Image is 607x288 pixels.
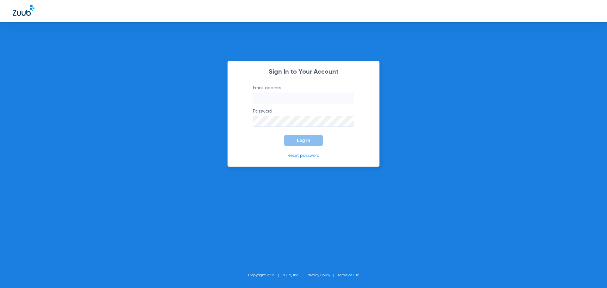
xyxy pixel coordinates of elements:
li: Copyright 2025 [248,272,282,279]
h2: Sign In to Your Account [243,69,364,75]
a: Privacy Policy [307,273,330,277]
input: Password [253,116,354,127]
label: Password [253,108,354,127]
label: Email address [253,85,354,103]
img: Zuub Logo [13,5,34,16]
a: Terms of Use [337,273,359,277]
li: Zuub, Inc. [282,272,307,279]
a: Reset password [287,153,320,158]
span: Log In [297,138,310,143]
input: Email address [253,93,354,103]
button: Log In [284,135,323,146]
